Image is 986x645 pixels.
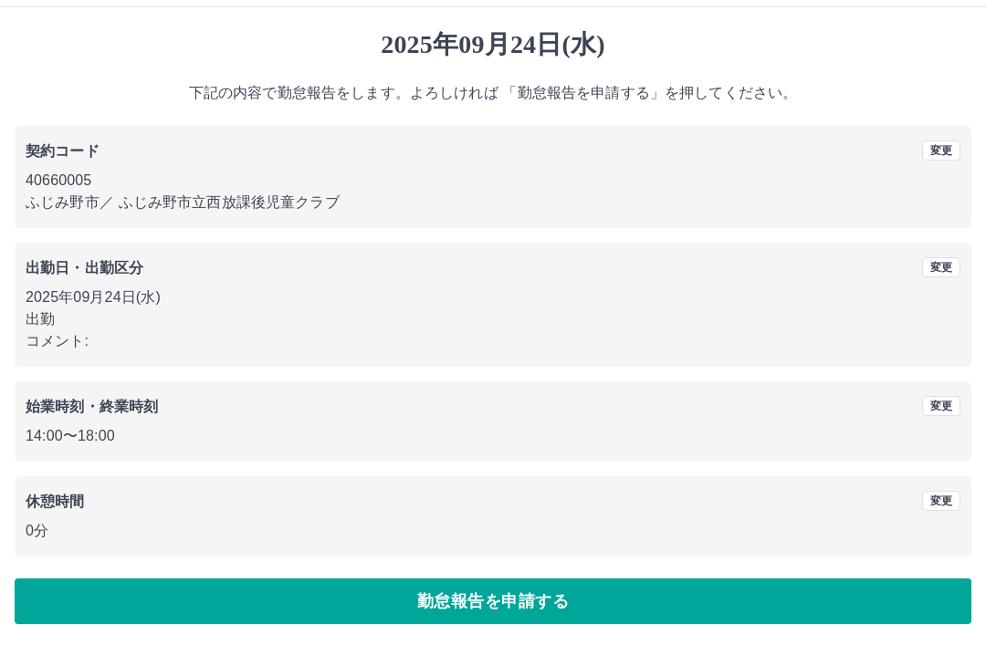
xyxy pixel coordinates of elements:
p: 40660005 [26,170,960,192]
button: 変更 [922,257,960,277]
b: 休憩時間 [26,494,85,509]
b: 契約コード [26,143,100,159]
button: 変更 [922,140,960,161]
button: 変更 [922,491,960,511]
p: 下記の内容で勤怠報告をします。よろしければ 「勤怠報告を申請する」を押してください。 [15,82,971,104]
p: 出勤 [26,308,960,330]
p: 0分 [26,520,960,542]
p: 14:00 〜 18:00 [26,425,960,447]
p: 2025年09月24日(水) [26,286,960,308]
p: ふじみ野市 ／ ふじみ野市立西放課後児童クラブ [26,192,960,213]
h1: 2025年09月24日(水) [15,29,971,60]
p: コメント: [26,330,960,352]
b: 出勤日・出勤区分 [26,260,143,276]
button: 勤怠報告を申請する [15,578,971,624]
b: 始業時刻・終業時刻 [26,399,158,414]
button: 変更 [922,396,960,416]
